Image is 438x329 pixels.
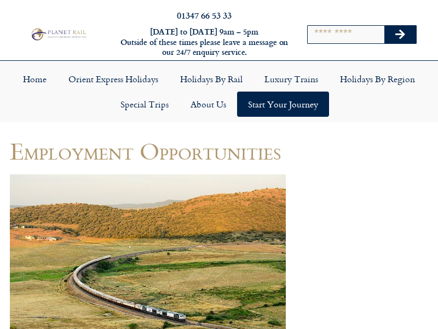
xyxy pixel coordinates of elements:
[237,92,329,117] a: Start your Journey
[10,138,286,164] h1: Employment Opportunities
[253,66,329,92] a: Luxury Trains
[12,66,57,92] a: Home
[177,9,232,21] a: 01347 66 53 33
[384,26,416,43] button: Search
[119,27,289,58] h6: [DATE] to [DATE] 9am – 5pm Outside of these times please leave a message on our 24/7 enquiry serv...
[57,66,169,92] a: Orient Express Holidays
[5,66,433,117] nav: Menu
[29,27,88,41] img: Planet Rail Train Holidays Logo
[180,92,237,117] a: About Us
[169,66,253,92] a: Holidays by Rail
[329,66,426,92] a: Holidays by Region
[109,92,180,117] a: Special Trips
